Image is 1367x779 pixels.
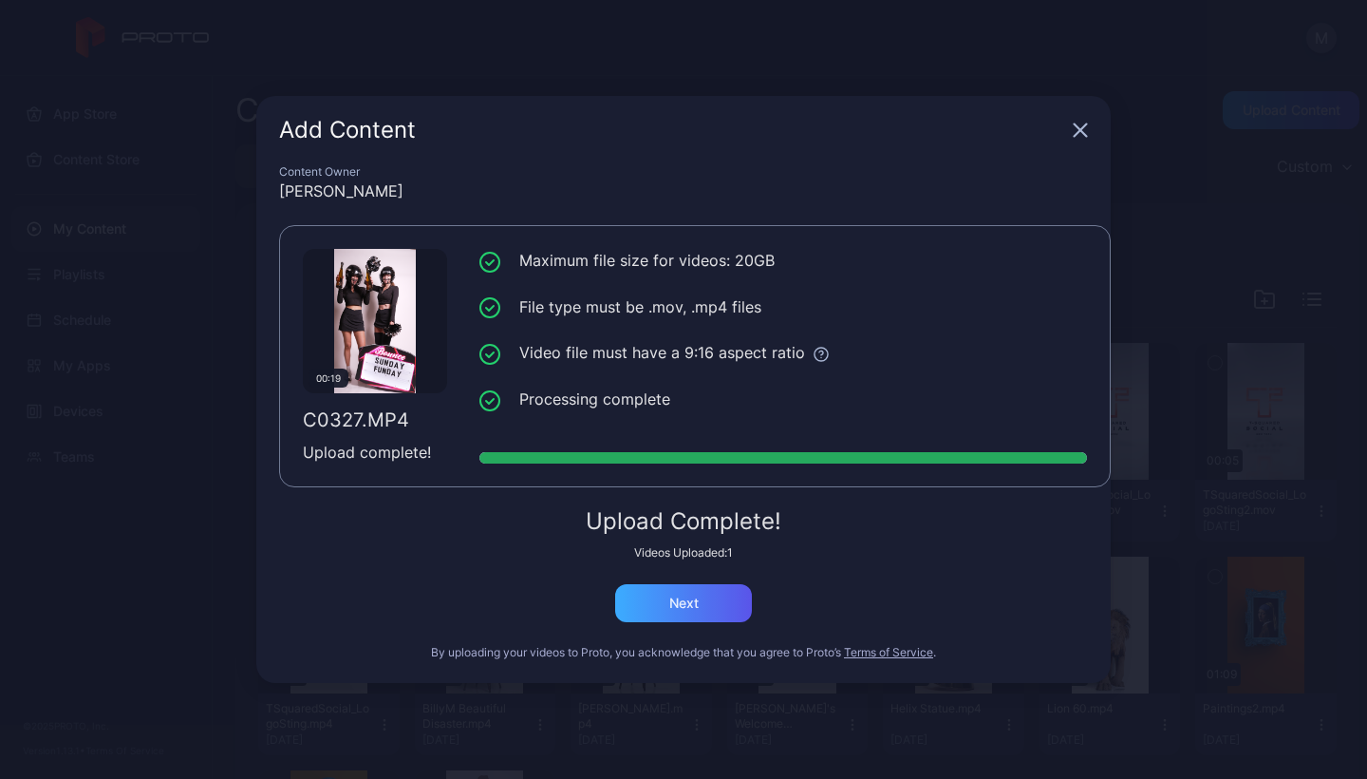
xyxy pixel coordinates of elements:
[279,545,1088,560] div: Videos Uploaded: 1
[279,180,1088,202] div: [PERSON_NAME]
[479,249,1087,273] li: Maximum file size for videos: 20GB
[303,408,447,431] div: C0327.MP4
[669,596,699,611] div: Next
[279,510,1088,533] div: Upload Complete!
[479,341,1087,365] li: Video file must have a 9:16 aspect ratio
[479,388,1087,411] li: Processing complete
[309,369,348,388] div: 00:19
[479,295,1087,319] li: File type must be .mov, .mp4 files
[844,645,933,660] button: Terms of Service
[279,119,1065,142] div: Add Content
[279,164,1088,180] div: Content Owner
[279,645,1088,660] div: By uploading your videos to Proto, you acknowledge that you agree to Proto’s .
[615,584,752,622] button: Next
[303,441,447,464] div: Upload complete!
